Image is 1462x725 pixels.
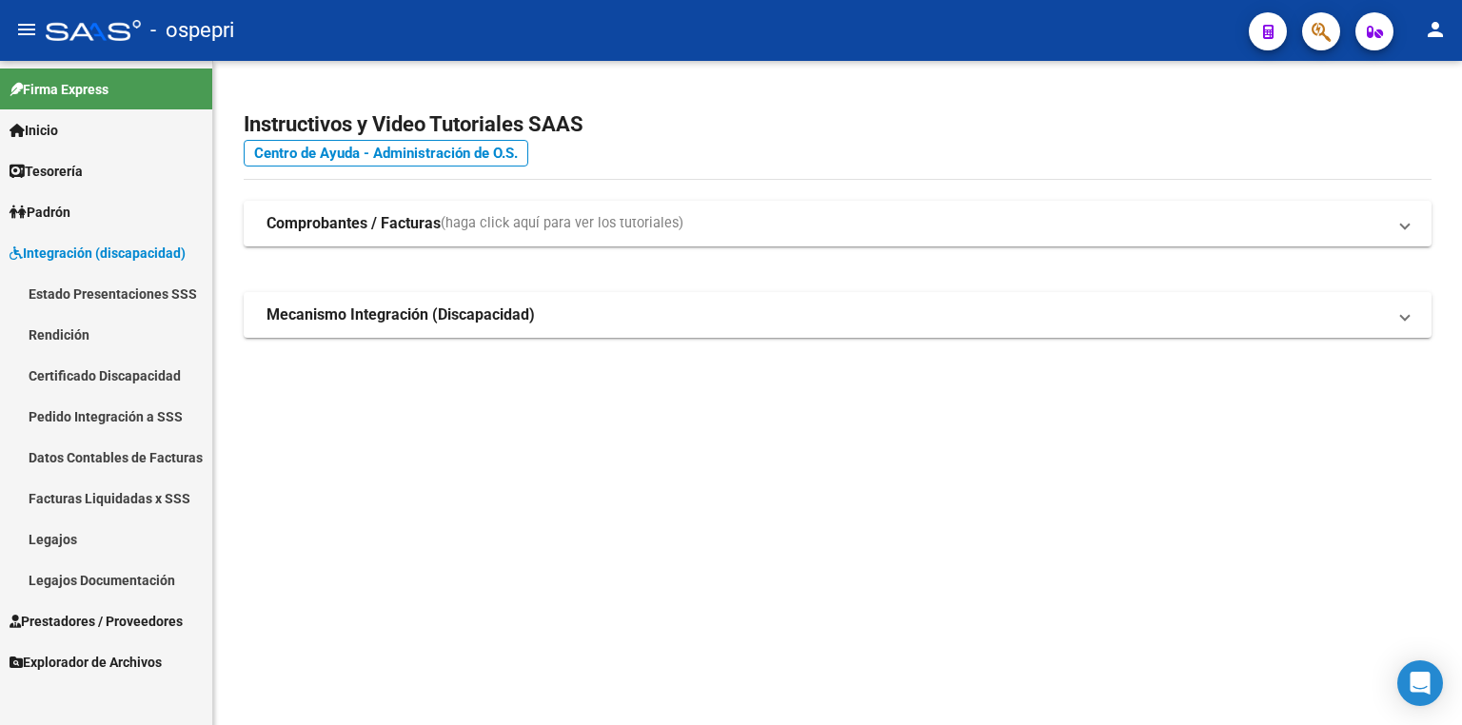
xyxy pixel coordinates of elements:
span: Integración (discapacidad) [10,243,186,264]
span: Inicio [10,120,58,141]
span: Firma Express [10,79,109,100]
div: Open Intercom Messenger [1397,660,1443,706]
span: - ospepri [150,10,234,51]
mat-icon: person [1424,18,1447,41]
span: Tesorería [10,161,83,182]
span: (haga click aquí para ver los tutoriales) [441,213,683,234]
strong: Comprobantes / Facturas [267,213,441,234]
a: Centro de Ayuda - Administración de O.S. [244,140,528,167]
mat-expansion-panel-header: Comprobantes / Facturas(haga click aquí para ver los tutoriales) [244,201,1432,246]
h2: Instructivos y Video Tutoriales SAAS [244,107,1432,143]
strong: Mecanismo Integración (Discapacidad) [267,304,535,325]
mat-expansion-panel-header: Mecanismo Integración (Discapacidad) [244,292,1432,338]
span: Padrón [10,202,70,223]
span: Prestadores / Proveedores [10,611,183,632]
mat-icon: menu [15,18,38,41]
span: Explorador de Archivos [10,652,162,673]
